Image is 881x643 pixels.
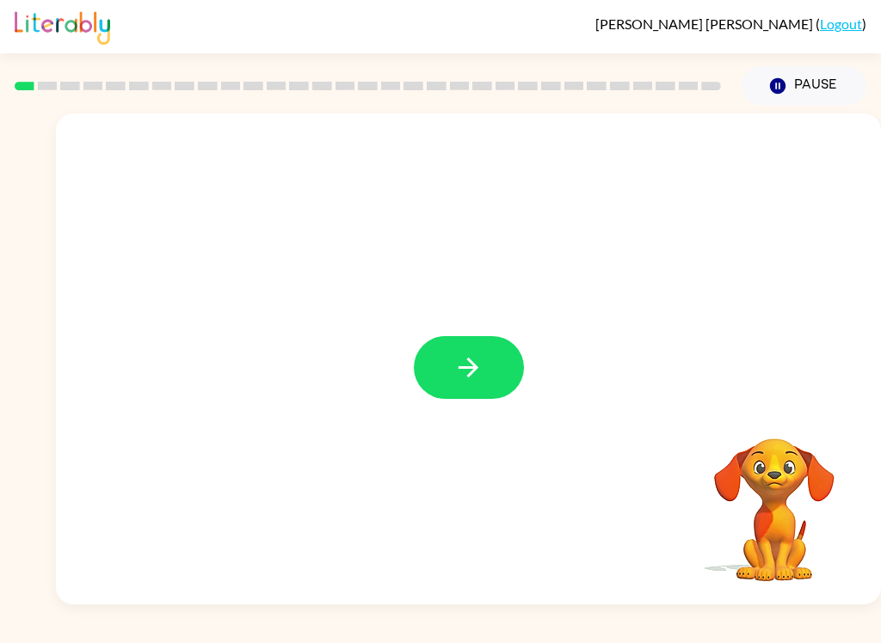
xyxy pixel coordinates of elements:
a: Logout [820,15,862,32]
video: Your browser must support playing .mp4 files to use Literably. Please try using another browser. [688,412,860,584]
img: Literably [15,7,110,45]
button: Pause [742,66,866,106]
div: ( ) [595,15,866,32]
span: [PERSON_NAME] [PERSON_NAME] [595,15,816,32]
